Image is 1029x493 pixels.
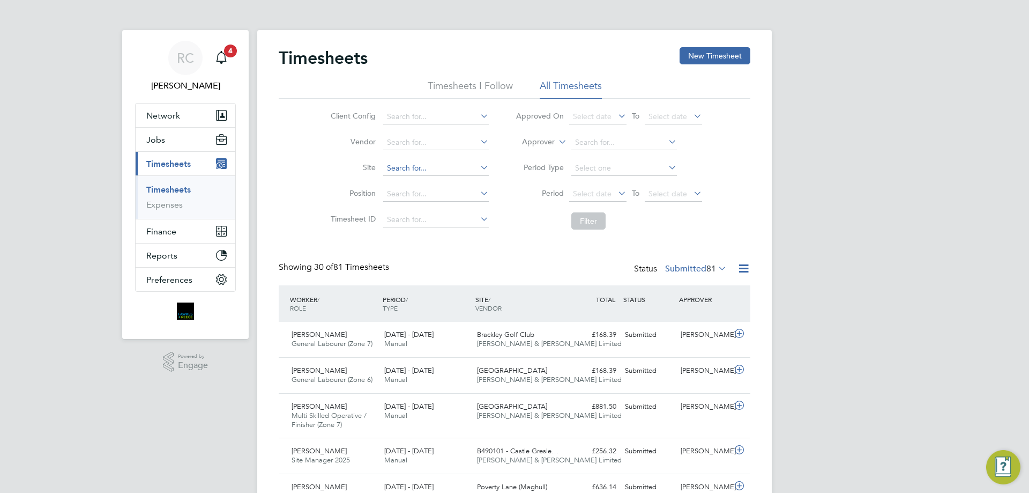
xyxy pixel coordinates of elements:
input: Select one [571,161,677,176]
a: Timesheets [146,185,191,195]
span: [DATE] - [DATE] [384,446,434,455]
a: Powered byEngage [163,352,208,372]
span: B490101 - Castle Gresle… [477,446,558,455]
span: [DATE] - [DATE] [384,482,434,491]
span: 81 [706,263,716,274]
label: Site [327,163,376,172]
a: 4 [211,41,232,75]
div: STATUS [621,290,676,309]
div: £168.39 [565,326,621,344]
span: General Labourer (Zone 6) [292,375,372,384]
span: Jobs [146,135,165,145]
span: 30 of [314,262,333,273]
span: [PERSON_NAME] [292,482,347,491]
label: Submitted [665,263,727,274]
span: Select date [648,112,687,121]
a: Go to home page [135,303,236,320]
span: [DATE] - [DATE] [384,402,434,411]
span: Manual [384,411,407,420]
span: TYPE [383,304,398,312]
span: Select date [573,189,612,198]
span: [PERSON_NAME] [292,366,347,375]
button: Timesheets [136,152,235,175]
span: Multi Skilled Operative / Finisher (Zone 7) [292,411,367,429]
span: [DATE] - [DATE] [384,366,434,375]
div: [PERSON_NAME] [676,443,732,460]
span: [GEOGRAPHIC_DATA] [477,366,547,375]
label: Timesheet ID [327,214,376,224]
button: Reports [136,244,235,267]
span: 4 [224,45,237,57]
div: Submitted [621,443,676,460]
div: £168.39 [565,362,621,380]
span: [PERSON_NAME] & [PERSON_NAME] Limited [477,411,622,420]
label: Approved On [516,111,564,121]
label: Position [327,188,376,198]
div: Timesheets [136,175,235,219]
label: Approver [506,137,555,148]
div: PERIOD [380,290,473,318]
input: Search for... [383,135,489,150]
div: £881.50 [565,398,621,416]
span: To [629,186,643,200]
span: ROLE [290,304,306,312]
span: / [406,295,408,304]
div: Status [634,262,729,277]
span: Site Manager 2025 [292,455,350,465]
span: Reports [146,251,177,261]
label: Period [516,188,564,198]
button: Engage Resource Center [986,450,1020,484]
span: / [317,295,319,304]
button: Jobs [136,128,235,151]
nav: Main navigation [122,30,249,339]
span: [DATE] - [DATE] [384,330,434,339]
div: WORKER [287,290,380,318]
span: / [488,295,490,304]
span: VENDOR [475,304,502,312]
div: SITE [473,290,565,318]
div: £256.32 [565,443,621,460]
span: Engage [178,361,208,370]
li: Timesheets I Follow [428,79,513,99]
span: [PERSON_NAME] [292,330,347,339]
h2: Timesheets [279,47,368,69]
a: Expenses [146,200,183,210]
input: Search for... [571,135,677,150]
span: Select date [648,189,687,198]
span: [PERSON_NAME] & [PERSON_NAME] Limited [477,339,622,348]
span: [PERSON_NAME] [292,446,347,455]
button: New Timesheet [680,47,750,64]
span: Timesheets [146,159,191,169]
span: RC [177,51,194,65]
span: Select date [573,112,612,121]
span: [PERSON_NAME] [292,402,347,411]
button: Finance [136,219,235,243]
span: To [629,109,643,123]
span: Manual [384,339,407,348]
span: Manual [384,455,407,465]
span: General Labourer (Zone 7) [292,339,372,348]
span: TOTAL [596,295,615,304]
span: 81 Timesheets [314,262,389,273]
label: Client Config [327,111,376,121]
span: Powered by [178,352,208,361]
span: [GEOGRAPHIC_DATA] [477,402,547,411]
div: APPROVER [676,290,732,309]
input: Search for... [383,187,489,202]
img: bromak-logo-retina.png [177,303,194,320]
span: [PERSON_NAME] & [PERSON_NAME] Limited [477,455,622,465]
span: Poverty Lane (Maghull) [477,482,547,491]
input: Search for... [383,212,489,227]
span: Preferences [146,275,192,285]
span: Brackley Golf Club [477,330,534,339]
a: RC[PERSON_NAME] [135,41,236,92]
div: Submitted [621,326,676,344]
div: [PERSON_NAME] [676,398,732,416]
input: Search for... [383,161,489,176]
span: Robyn Clarke [135,79,236,92]
button: Preferences [136,268,235,291]
div: Submitted [621,398,676,416]
div: Submitted [621,362,676,380]
label: Vendor [327,137,376,146]
li: All Timesheets [540,79,602,99]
